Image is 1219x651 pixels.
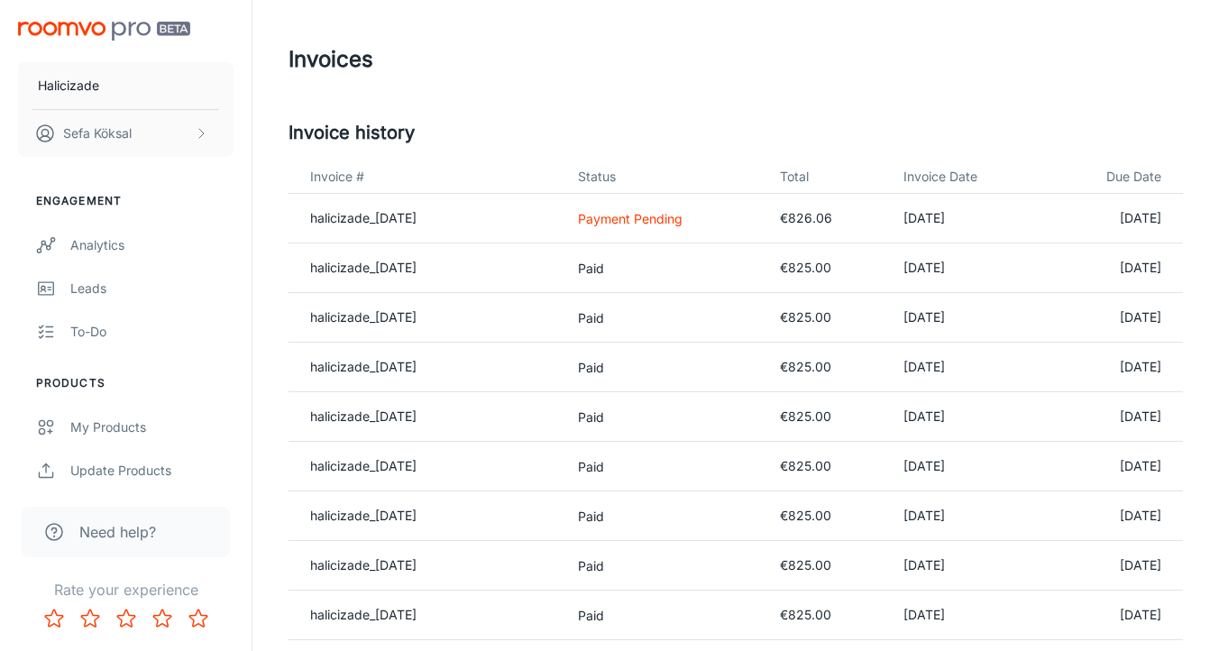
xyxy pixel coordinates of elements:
[310,408,417,424] a: halicizade_[DATE]
[1045,442,1183,491] td: [DATE]
[765,591,889,640] td: €825.00
[578,209,751,228] p: Payment Pending
[289,119,1183,146] h5: Invoice history
[1045,591,1183,640] td: [DATE]
[765,194,889,243] td: €826.06
[310,359,417,374] a: halicizade_[DATE]
[108,601,144,637] button: Rate 3 star
[765,160,889,194] th: Total
[14,579,237,601] p: Rate your experience
[1045,194,1183,243] td: [DATE]
[144,601,180,637] button: Rate 4 star
[765,392,889,442] td: €825.00
[70,235,234,255] div: Analytics
[578,259,751,278] p: Paid
[578,606,751,625] p: Paid
[1045,541,1183,591] td: [DATE]
[889,243,1045,293] td: [DATE]
[310,458,417,473] a: halicizade_[DATE]
[889,194,1045,243] td: [DATE]
[79,521,156,543] span: Need help?
[38,76,99,96] p: Halicizade
[578,507,751,526] p: Paid
[289,160,564,194] th: Invoice #
[310,260,417,275] a: halicizade_[DATE]
[765,343,889,392] td: €825.00
[310,557,417,573] a: halicizade_[DATE]
[310,309,417,325] a: halicizade_[DATE]
[1045,392,1183,442] td: [DATE]
[1045,160,1183,194] th: Due Date
[180,601,216,637] button: Rate 5 star
[1045,343,1183,392] td: [DATE]
[889,541,1045,591] td: [DATE]
[889,293,1045,343] td: [DATE]
[18,22,190,41] img: Roomvo PRO Beta
[36,601,72,637] button: Rate 1 star
[1045,491,1183,541] td: [DATE]
[578,556,751,575] p: Paid
[1045,243,1183,293] td: [DATE]
[18,110,234,157] button: Sefa Köksal
[889,392,1045,442] td: [DATE]
[564,160,765,194] th: Status
[578,408,751,426] p: Paid
[1045,293,1183,343] td: [DATE]
[70,322,234,342] div: To-do
[889,343,1045,392] td: [DATE]
[18,62,234,109] button: Halicizade
[765,541,889,591] td: €825.00
[70,417,234,437] div: My Products
[765,293,889,343] td: €825.00
[889,591,1045,640] td: [DATE]
[289,43,373,76] h1: Invoices
[310,210,417,225] a: halicizade_[DATE]
[765,243,889,293] td: €825.00
[889,160,1045,194] th: Invoice Date
[70,279,234,298] div: Leads
[63,124,132,143] p: Sefa Köksal
[889,491,1045,541] td: [DATE]
[765,442,889,491] td: €825.00
[70,461,234,481] div: Update Products
[310,607,417,622] a: halicizade_[DATE]
[578,358,751,377] p: Paid
[310,508,417,523] a: halicizade_[DATE]
[765,491,889,541] td: €825.00
[72,601,108,637] button: Rate 2 star
[578,308,751,327] p: Paid
[889,442,1045,491] td: [DATE]
[578,457,751,476] p: Paid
